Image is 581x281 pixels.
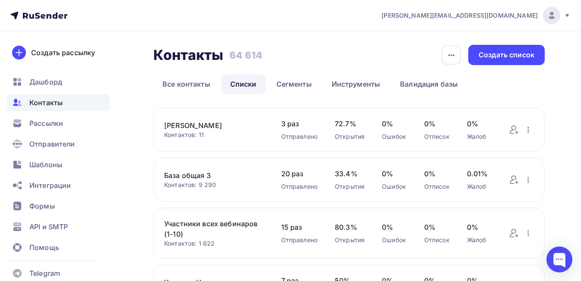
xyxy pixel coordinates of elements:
div: Открытия [335,182,365,191]
span: Шаблоны [29,159,62,170]
a: Все контакты [153,74,219,94]
span: 0% [424,222,450,232]
span: 72.7% [335,119,365,129]
span: Отправители [29,139,75,149]
div: Отправлено [281,182,317,191]
a: Инструменты [323,74,390,94]
span: 0% [382,119,407,129]
div: Отписок [424,236,450,244]
a: Рассылки [7,115,110,132]
div: Отписок [424,182,450,191]
span: 0% [467,222,492,232]
div: Отправлено [281,132,317,141]
a: Контакты [7,94,110,111]
div: Ошибок [382,132,407,141]
span: [PERSON_NAME][EMAIL_ADDRESS][DOMAIN_NAME] [381,11,538,20]
span: 0% [424,119,450,129]
a: Списки [221,74,266,94]
div: Открытия [335,132,365,141]
a: Формы [7,197,110,215]
span: 15 раз [281,222,317,232]
div: Жалоб [467,236,492,244]
span: 20 раз [281,169,317,179]
h3: 64 614 [229,49,262,61]
a: Дашборд [7,73,110,91]
span: 3 раз [281,119,317,129]
div: Жалоб [467,132,492,141]
span: Помощь [29,242,59,253]
span: 33.4% [335,169,365,179]
span: Интеграции [29,180,71,190]
a: База общая 3 [164,170,264,181]
span: 80.3% [335,222,365,232]
span: 0.01% [467,169,492,179]
div: Отправлено [281,236,317,244]
a: [PERSON_NAME] [164,120,264,131]
div: Контактов: 11 [164,131,264,139]
span: 0% [382,169,407,179]
h2: Контакты [153,47,223,64]
span: Рассылки [29,118,63,128]
span: Telegram [29,268,60,278]
a: Сегменты [267,74,321,94]
div: Контактов: 1 622 [164,239,264,248]
div: Ошибок [382,182,407,191]
a: Участники всех вебинаров (1-10) [164,219,264,239]
span: API и SMTP [29,222,68,232]
span: Контакты [29,97,63,108]
span: Дашборд [29,77,62,87]
span: 0% [467,119,492,129]
a: Отправители [7,135,110,153]
div: Создать рассылку [31,47,95,58]
a: Шаблоны [7,156,110,173]
div: Контактов: 9 290 [164,181,264,189]
span: 0% [424,169,450,179]
div: Жалоб [467,182,492,191]
a: [PERSON_NAME][EMAIL_ADDRESS][DOMAIN_NAME] [381,7,571,24]
div: Открытия [335,236,365,244]
span: 0% [382,222,407,232]
span: Формы [29,201,55,211]
a: Валидация базы [391,74,467,94]
div: Создать список [479,50,534,60]
div: Отписок [424,132,450,141]
div: Ошибок [382,236,407,244]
